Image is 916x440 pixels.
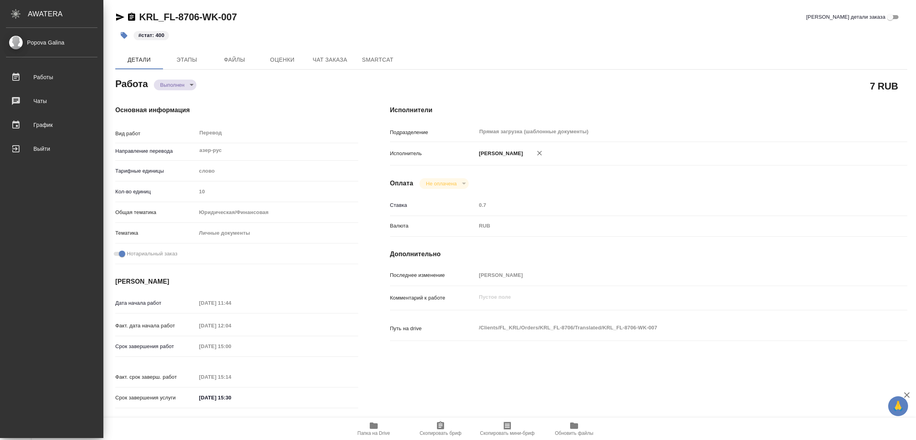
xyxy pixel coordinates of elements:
div: График [6,119,97,131]
button: Скопировать бриф [407,418,474,440]
span: Папка на Drive [357,430,390,436]
div: Чаты [6,95,97,107]
a: KRL_FL-8706-WK-007 [139,12,237,22]
input: Пустое поле [196,186,358,197]
span: Нотариальный заказ [127,250,177,258]
span: Обновить файлы [555,430,594,436]
h4: Исполнители [390,105,907,115]
p: Факт. дата начала работ [115,322,196,330]
button: Обновить файлы [541,418,607,440]
p: Исполнитель [390,150,476,158]
p: [PERSON_NAME] [476,150,523,158]
a: График [2,115,101,135]
span: Этапы [168,55,206,65]
p: Тематика [115,229,196,237]
a: Чаты [2,91,101,111]
textarea: /Clients/FL_KRL/Orders/KRL_FL-8706/Translated/KRL_FL-8706-WK-007 [476,321,864,335]
p: Подразделение [390,128,476,136]
input: ✎ Введи что-нибудь [196,392,266,403]
span: Оценки [263,55,301,65]
button: Выполнен [158,82,187,88]
div: Выполнен [419,178,468,189]
input: Пустое поле [196,341,266,352]
div: RUB [476,219,864,233]
p: Кол-во единиц [115,188,196,196]
p: Дата начала работ [115,299,196,307]
div: слово [196,164,358,178]
button: Добавить тэг [115,27,133,44]
button: Папка на Drive [340,418,407,440]
div: Popova Galina [6,38,97,47]
span: Скопировать бриф [419,430,461,436]
button: 🙏 [888,396,908,416]
div: Выполнен [154,80,196,90]
button: Скопировать ссылку [127,12,136,22]
p: Срок завершения работ [115,343,196,350]
a: Работы [2,67,101,87]
p: Комментарий к работе [390,294,476,302]
h4: [PERSON_NAME] [115,277,358,286]
h4: Дополнительно [390,249,907,259]
span: Чат заказа [311,55,349,65]
button: Удалить исполнителя [531,144,548,162]
span: Детали [120,55,158,65]
span: Скопировать мини-бриф [480,430,534,436]
button: Скопировать ссылку для ЯМессенджера [115,12,125,22]
p: Факт. срок заверш. работ [115,373,196,381]
h4: Оплата [390,179,413,188]
div: Выйти [6,143,97,155]
div: Работы [6,71,97,83]
p: Направление перевода [115,147,196,155]
span: SmartCat [359,55,397,65]
p: Тарифные единицы [115,167,196,175]
div: AWATERA [28,6,103,22]
div: Личные документы [196,226,358,240]
input: Пустое поле [196,320,266,331]
h2: Работа [115,76,148,90]
span: 🙏 [891,398,905,415]
p: Вид работ [115,130,196,138]
p: Срок завершения услуги [115,394,196,402]
h4: Основная информация [115,105,358,115]
button: Скопировать мини-бриф [474,418,541,440]
span: Файлы [215,55,254,65]
p: #стат: 400 [138,31,164,39]
h2: 7 RUB [870,79,898,93]
div: Юридическая/Финансовая [196,206,358,219]
p: Валюта [390,222,476,230]
p: Общая тематика [115,208,196,216]
a: Выйти [2,139,101,159]
span: стат: 400 [133,31,170,38]
p: Ставка [390,201,476,209]
p: Путь на drive [390,325,476,333]
span: [PERSON_NAME] детали заказа [806,13,885,21]
p: Последнее изменение [390,271,476,279]
input: Пустое поле [476,269,864,281]
button: Не оплачена [423,180,459,187]
input: Пустое поле [196,371,266,383]
input: Пустое поле [476,199,864,211]
input: Пустое поле [196,297,266,309]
